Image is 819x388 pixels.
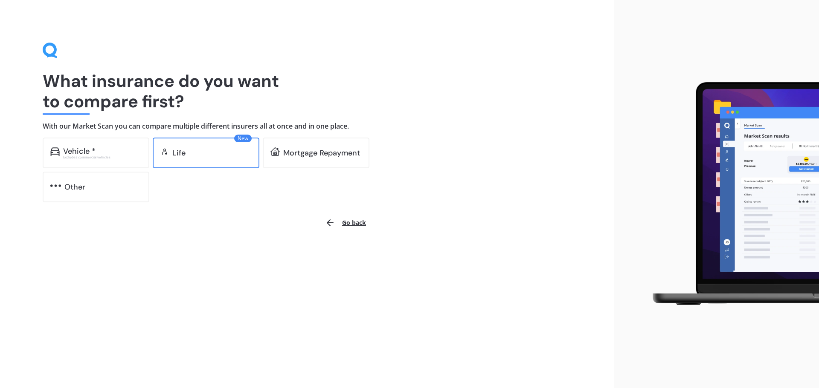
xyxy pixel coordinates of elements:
div: Mortgage Repayment [283,149,360,157]
img: mortgage.098ac213e5e1dbe60cc2.svg [270,147,280,156]
h1: What insurance do you want to compare first? [43,71,572,112]
div: Other [64,183,85,191]
button: Go back [320,213,371,233]
div: Excludes commercial vehicles [63,155,142,159]
span: New [234,135,252,142]
img: life.f720d6a2d7cdcd3ad642.svg [160,147,169,156]
img: laptop.webp [640,77,819,311]
img: car.f15378c7a67c060ca3f3.svg [50,147,60,156]
img: other.81dba5aafe580aa69f38.svg [50,181,61,190]
div: Life [172,149,186,157]
h4: With our Market Scan you can compare multiple different insurers all at once and in one place. [43,122,572,131]
div: Vehicle * [63,147,96,155]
